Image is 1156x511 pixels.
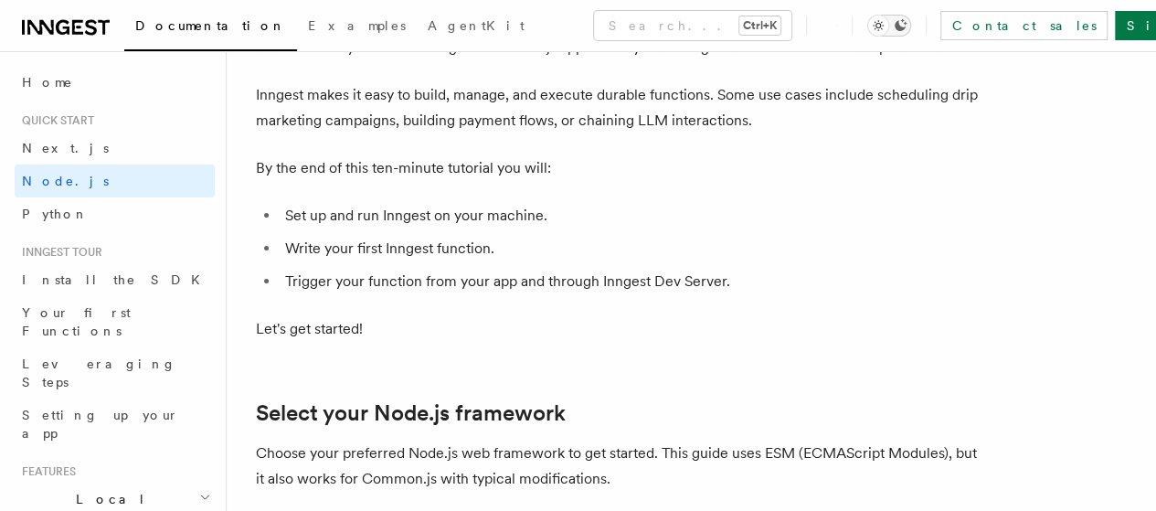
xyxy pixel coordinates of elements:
a: Setting up your app [15,399,215,450]
a: Install the SDK [15,263,215,296]
p: Inngest makes it easy to build, manage, and execute durable functions. Some use cases include sch... [256,82,987,133]
span: Documentation [135,18,286,33]
p: By the end of this ten-minute tutorial you will: [256,155,987,181]
span: Features [15,464,76,479]
span: Next.js [22,141,109,155]
span: Install the SDK [22,272,211,287]
span: Python [22,207,89,221]
a: Documentation [124,5,297,51]
span: Quick start [15,113,94,128]
span: Node.js [22,174,109,188]
a: Next.js [15,132,215,165]
a: Contact sales [940,11,1108,40]
li: Set up and run Inngest on your machine. [280,203,987,229]
a: Home [15,66,215,99]
p: Choose your preferred Node.js web framework to get started. This guide uses ESM (ECMAScript Modul... [256,441,987,492]
a: Your first Functions [15,296,215,347]
span: Examples [308,18,406,33]
p: Let's get started! [256,316,987,342]
li: Trigger your function from your app and through Inngest Dev Server. [280,269,987,294]
button: Search...Ctrl+K [594,11,791,40]
kbd: Ctrl+K [739,16,780,35]
a: Select your Node.js framework [256,400,566,426]
a: Node.js [15,165,215,197]
a: Leveraging Steps [15,347,215,399]
span: AgentKit [428,18,525,33]
a: AgentKit [417,5,536,49]
span: Your first Functions [22,305,131,338]
span: Leveraging Steps [22,357,176,389]
button: Toggle dark mode [867,15,911,37]
span: Setting up your app [22,408,179,441]
li: Write your first Inngest function. [280,236,987,261]
span: Inngest tour [15,245,102,260]
a: Examples [297,5,417,49]
a: Python [15,197,215,230]
span: Home [22,73,73,91]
